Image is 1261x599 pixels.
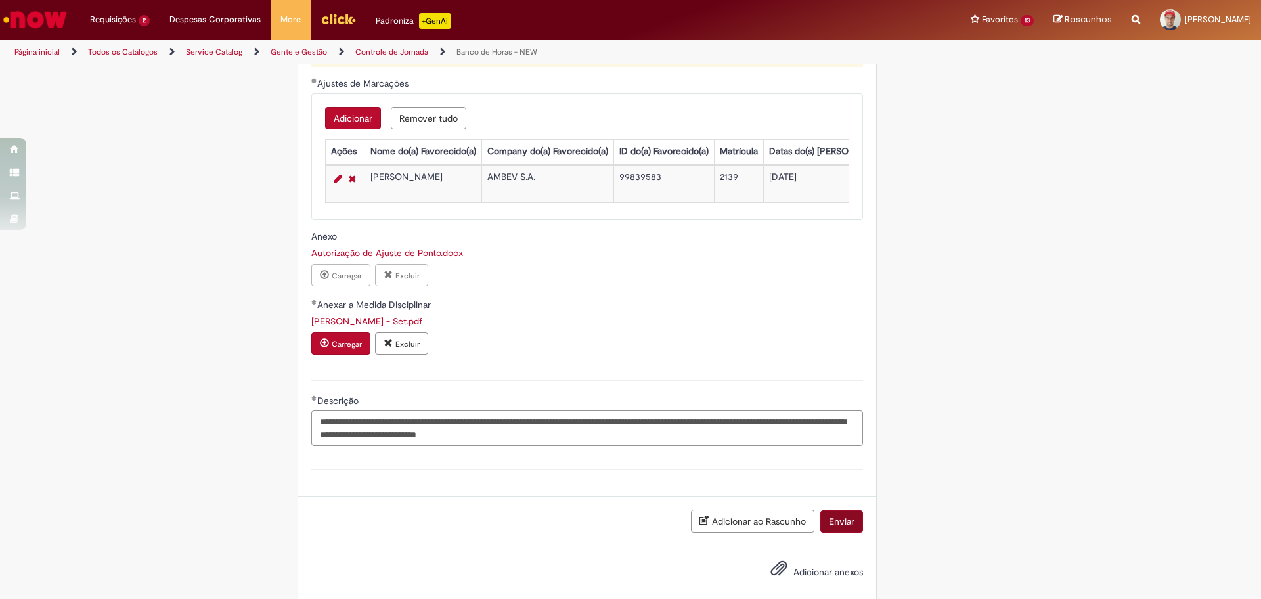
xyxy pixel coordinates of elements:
td: 99839583 [613,165,714,202]
small: Carregar [332,339,362,349]
span: [PERSON_NAME] [1185,14,1251,25]
a: Remover linha 1 [345,171,359,187]
td: AMBEV S.A. [481,165,613,202]
span: More [280,13,301,26]
span: Anexar a Medida Disciplinar [317,299,433,311]
span: Requisições [90,13,136,26]
button: Excluir anexo Luis Sadi - Set.pdf [375,332,428,355]
a: Download de Luis Sadi - Set.pdf [311,315,422,327]
th: Datas do(s) [PERSON_NAME](s) [763,139,904,164]
span: Descrição [317,395,361,407]
span: Ajustes de Marcações [317,78,411,89]
ul: Trilhas de página [10,40,831,64]
a: Controle de Jornada [355,47,428,57]
a: Rascunhos [1053,14,1112,26]
a: Service Catalog [186,47,242,57]
button: Carregar anexo de Anexar a Medida Disciplinar Required [311,332,370,355]
span: Rascunhos [1065,13,1112,26]
span: Somente leitura - Anexo [311,231,340,242]
button: Remove all rows for Ajustes de Marcações [391,107,466,129]
button: Add a row for Ajustes de Marcações [325,107,381,129]
span: Obrigatório Preenchido [311,395,317,401]
span: Obrigatório Preenchido [311,78,317,83]
a: Editar Linha 1 [331,171,345,187]
a: Todos os Catálogos [88,47,158,57]
p: +GenAi [419,13,451,29]
textarea: Descrição [311,410,863,447]
th: Matrícula [714,139,763,164]
th: Ações [325,139,365,164]
th: Nome do(a) Favorecido(a) [365,139,481,164]
img: ServiceNow [1,7,69,33]
button: Adicionar ao Rascunho [691,510,814,533]
span: Despesas Corporativas [169,13,261,26]
th: ID do(a) Favorecido(a) [613,139,714,164]
span: Obrigatório Preenchido [311,299,317,305]
a: Download de Autorização de Ajuste de Ponto.docx [311,247,463,259]
div: Padroniza [376,13,451,29]
a: Página inicial [14,47,60,57]
small: Excluir [395,339,420,349]
span: Favoritos [982,13,1018,26]
span: Adicionar anexos [793,566,863,578]
a: Gente e Gestão [271,47,327,57]
button: Enviar [820,510,863,533]
td: 2139 [714,165,763,202]
td: [DATE] [763,165,904,202]
span: 13 [1021,15,1034,26]
td: [PERSON_NAME] [365,165,481,202]
button: Adicionar anexos [767,556,791,587]
img: click_logo_yellow_360x200.png [321,9,356,29]
span: 2 [139,15,150,26]
th: Company do(a) Favorecido(a) [481,139,613,164]
a: Banco de Horas - NEW [456,47,537,57]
